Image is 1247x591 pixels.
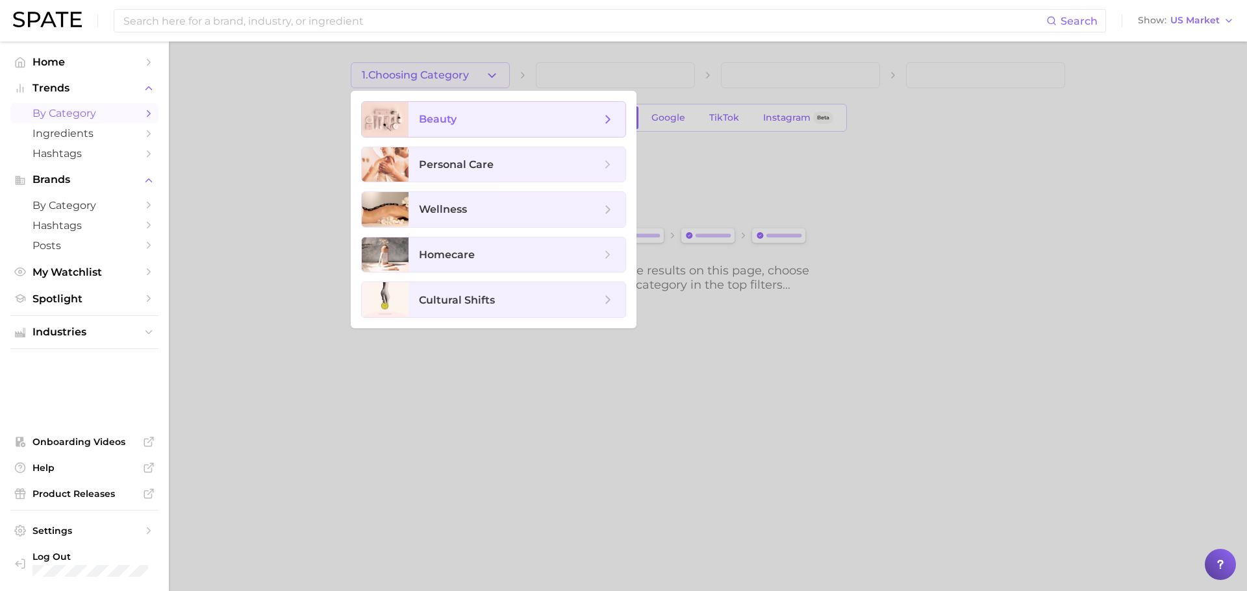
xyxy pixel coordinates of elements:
span: personal care [419,158,494,171]
a: Hashtags [10,215,158,235]
span: beauty [419,113,457,125]
button: Industries [10,322,158,342]
span: Hashtags [32,147,136,160]
span: Industries [32,326,136,338]
span: Settings [32,525,136,537]
span: by Category [32,199,136,211]
span: Show [1138,17,1166,24]
span: Trends [32,82,136,94]
img: SPATE [13,12,82,27]
ul: 1.Choosing Category [351,91,636,328]
span: homecare [419,248,475,261]
span: Onboarding Videos [32,436,136,448]
span: My Watchlist [32,266,136,278]
a: by Category [10,195,158,215]
a: Onboarding Videos [10,432,158,452]
span: Log Out [32,551,170,562]
a: by Category [10,103,158,123]
a: Log out. Currently logged in with e-mail mcampos@pwcosmetics.com. [10,547,158,581]
span: Home [32,56,136,68]
span: Search [1061,15,1098,27]
a: Home [10,52,158,72]
a: My Watchlist [10,262,158,282]
button: ShowUS Market [1135,12,1237,29]
a: Product Releases [10,484,158,503]
a: Settings [10,521,158,540]
a: Help [10,458,158,477]
span: Posts [32,239,136,252]
span: by Category [32,107,136,119]
span: Brands [32,174,136,186]
span: Hashtags [32,219,136,232]
button: Brands [10,170,158,189]
span: wellness [419,203,467,215]
span: US Market [1170,17,1220,24]
span: Spotlight [32,293,136,305]
span: cultural shifts [419,294,495,306]
span: Help [32,462,136,474]
input: Search here for a brand, industry, or ingredient [122,10,1046,32]
a: Hashtags [10,143,158,163]
span: Ingredients [32,127,136,139]
button: Trends [10,78,158,98]
a: Spotlight [10,289,158,309]
span: Product Releases [32,488,136,500]
a: Posts [10,235,158,256]
a: Ingredients [10,123,158,143]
